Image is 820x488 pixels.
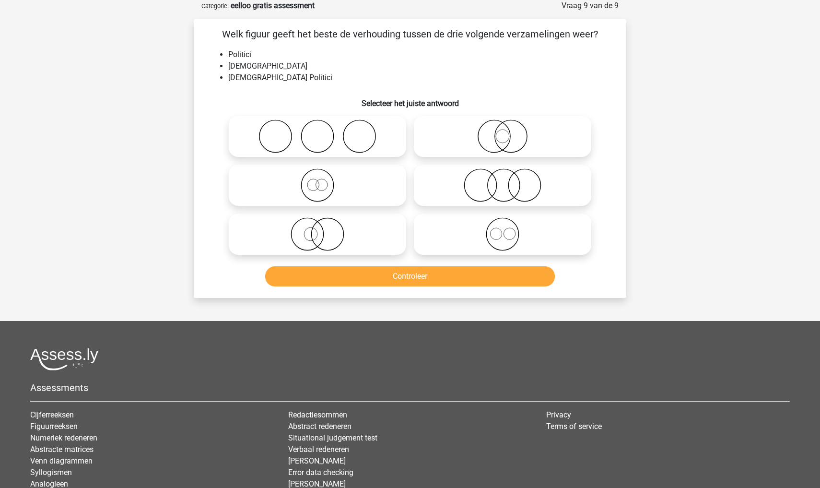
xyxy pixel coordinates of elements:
[30,445,94,454] a: Abstracte matrices
[288,468,353,477] a: Error data checking
[30,422,78,431] a: Figuurreeksen
[201,2,229,10] small: Categorie:
[288,445,349,454] a: Verbaal redeneren
[231,1,315,10] strong: eelloo gratis assessment
[288,456,346,465] a: [PERSON_NAME]
[30,456,93,465] a: Venn diagrammen
[546,410,571,419] a: Privacy
[209,27,611,41] p: Welk figuur geeft het beste de verhouding tussen de drie volgende verzamelingen weer?
[288,433,377,442] a: Situational judgement test
[228,60,611,72] li: [DEMOGRAPHIC_DATA]
[228,49,611,60] li: Politici
[30,433,97,442] a: Numeriek redeneren
[288,422,351,431] a: Abstract redeneren
[30,410,74,419] a: Cijferreeksen
[30,382,790,393] h5: Assessments
[30,468,72,477] a: Syllogismen
[288,410,347,419] a: Redactiesommen
[228,72,611,83] li: [DEMOGRAPHIC_DATA] Politici
[209,91,611,108] h6: Selecteer het juiste antwoord
[546,422,602,431] a: Terms of service
[30,348,98,370] img: Assessly logo
[265,266,555,286] button: Controleer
